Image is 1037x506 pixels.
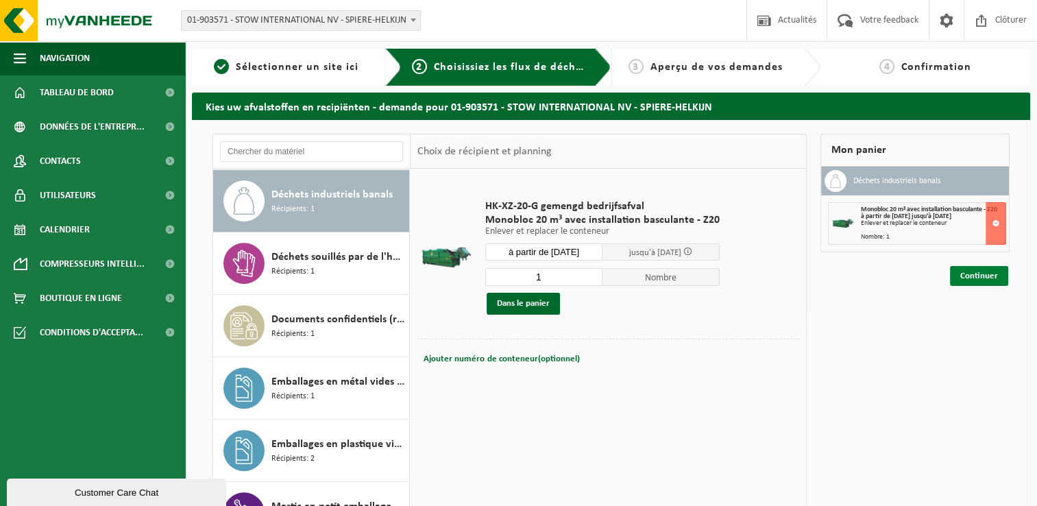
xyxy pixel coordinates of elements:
span: HK-XZ-20-G gemengd bedrijfsafval [485,200,720,213]
span: Emballages en plastique vides souillés par des substances dangereuses [271,436,406,453]
button: Emballages en plastique vides souillés par des substances dangereuses Récipients: 2 [213,420,410,482]
span: 3 [629,59,644,74]
span: 1 [214,59,229,74]
span: Confirmation [901,62,971,73]
input: Chercher du matériel [220,141,403,162]
button: Déchets souillés par de l'huile Récipients: 1 [213,232,410,295]
h3: Déchets industriels banals [853,170,941,192]
iframe: chat widget [7,476,229,506]
a: Continuer [950,266,1008,286]
button: Emballages en métal vides souillés par des substances dangereuses Récipients: 1 [213,357,410,420]
div: Choix de récipient et planning [411,134,558,169]
span: Contacts [40,144,81,178]
input: Sélectionnez date [485,243,602,261]
span: Aperçu de vos demandes [650,62,783,73]
div: Nombre: 1 [861,234,1005,241]
span: 2 [412,59,427,74]
span: Tableau de bord [40,75,114,110]
span: Compresseurs intelli... [40,247,145,281]
span: Récipients: 2 [271,453,315,466]
span: Récipients: 1 [271,203,315,216]
div: Mon panier [820,134,1010,167]
button: Dans le panier [487,293,560,315]
span: Conditions d'accepta... [40,315,143,350]
span: Emballages en métal vides souillés par des substances dangereuses [271,374,406,390]
span: Récipients: 1 [271,265,315,278]
button: Déchets industriels banals Récipients: 1 [213,170,410,232]
span: 4 [879,59,894,74]
a: 1Sélectionner un site ici [199,59,374,75]
span: jusqu'à [DATE] [629,248,681,257]
button: Ajouter numéro de conteneur(optionnel) [422,350,581,369]
span: 01-903571 - STOW INTERNATIONAL NV - SPIERE-HELKIJN [181,10,421,31]
span: Déchets souillés par de l'huile [271,249,406,265]
span: Monobloc 20 m³ avec installation basculante - Z20 [485,213,720,227]
span: Documents confidentiels (recyclage) [271,311,406,328]
span: Données de l'entrepr... [40,110,145,144]
span: Récipients: 1 [271,328,315,341]
span: Utilisateurs [40,178,96,213]
strong: à partir de [DATE] jusqu'à [DATE] [861,213,951,220]
span: 01-903571 - STOW INTERNATIONAL NV - SPIERE-HELKIJN [182,11,420,30]
h2: Kies uw afvalstoffen en recipiënten - demande pour 01-903571 - STOW INTERNATIONAL NV - SPIERE-HEL... [192,93,1030,119]
span: Choisissiez les flux de déchets et récipients [434,62,662,73]
span: Monobloc 20 m³ avec installation basculante - Z20 [861,206,997,213]
span: Sélectionner un site ici [236,62,358,73]
button: Documents confidentiels (recyclage) Récipients: 1 [213,295,410,357]
span: Navigation [40,41,90,75]
span: Calendrier [40,213,90,247]
span: Boutique en ligne [40,281,122,315]
span: Déchets industriels banals [271,186,393,203]
span: Récipients: 1 [271,390,315,403]
span: Ajouter numéro de conteneur(optionnel) [424,354,579,363]
p: Enlever et replacer le conteneur [485,227,720,237]
div: Enlever et replacer le conteneur [861,220,1005,227]
span: Nombre [602,268,720,286]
